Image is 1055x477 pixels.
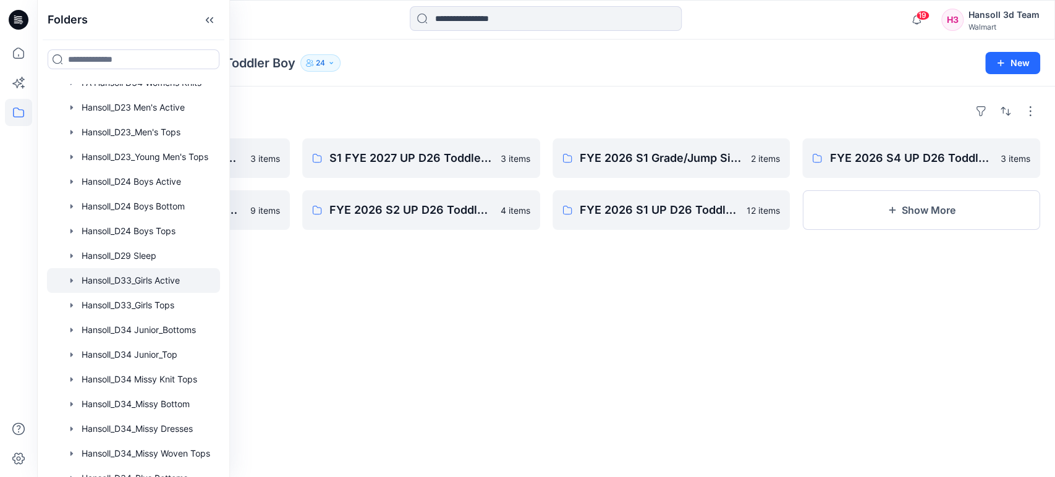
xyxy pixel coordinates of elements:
div: H3 [941,9,964,31]
p: 24 [316,56,325,70]
p: S1 FYE 2027 UP D26 Toddler Boy [PERSON_NAME] [329,150,493,167]
p: 9 items [250,204,280,217]
button: Show More [802,190,1040,230]
p: 12 items [747,204,780,217]
span: 19 [916,11,930,20]
p: FYE 2026 S4 UP D26 Toddler Boy - Hansoll [829,150,993,167]
p: FYE 2026 S2 UP D26 Toddler Boy - Hansoll [329,201,493,219]
p: 4 items [501,204,530,217]
a: S1 FYE 2027 UP D26 Toddler Boy [PERSON_NAME]3 items [302,138,540,178]
a: FYE 2026 S1 Grade/Jump Size Review2 items [553,138,790,178]
p: FYE 2026 S1 UP D26 Toddler Boy - Hansoll [580,201,740,219]
a: FYE 2026 S4 UP D26 Toddler Boy - Hansoll3 items [802,138,1040,178]
p: 2 items [751,152,780,165]
button: New [985,52,1040,74]
p: 3 items [501,152,530,165]
p: FYE 2026 S1 Grade/Jump Size Review [580,150,744,167]
div: Hansoll 3d Team [968,7,1040,22]
a: FYE 2026 S2 UP D26 Toddler Boy - Hansoll4 items [302,190,540,230]
p: 3 items [1001,152,1030,165]
p: 3 items [250,152,280,165]
a: FYE 2026 S1 UP D26 Toddler Boy - Hansoll12 items [553,190,790,230]
div: Walmart [968,22,1040,32]
button: 24 [300,54,341,72]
